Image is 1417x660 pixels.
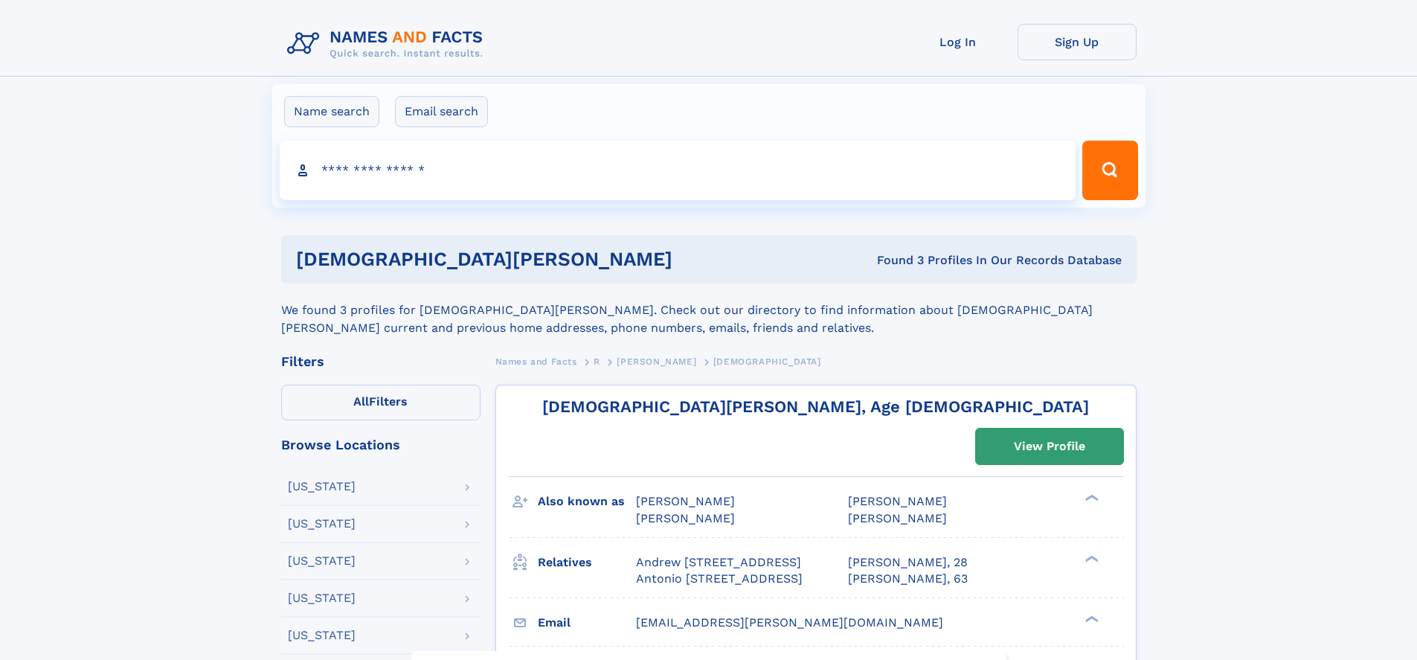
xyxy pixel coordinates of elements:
a: [PERSON_NAME] [617,352,696,371]
label: Name search [284,96,379,127]
div: [US_STATE] [288,592,356,604]
a: View Profile [976,429,1123,464]
h3: Email [538,610,636,635]
div: [US_STATE] [288,629,356,641]
div: Found 3 Profiles In Our Records Database [774,252,1122,269]
span: R [594,356,600,367]
span: [PERSON_NAME] [848,511,947,525]
a: [PERSON_NAME], 63 [848,571,968,587]
span: [EMAIL_ADDRESS][PERSON_NAME][DOMAIN_NAME] [636,615,943,629]
div: ❯ [1082,554,1099,563]
div: Filters [281,355,481,368]
a: Names and Facts [495,352,577,371]
a: [DEMOGRAPHIC_DATA][PERSON_NAME], Age [DEMOGRAPHIC_DATA] [542,397,1089,416]
h1: [DEMOGRAPHIC_DATA][PERSON_NAME] [296,250,775,269]
span: [PERSON_NAME] [848,494,947,508]
a: Sign Up [1018,24,1137,60]
div: [US_STATE] [288,555,356,567]
h3: Also known as [538,489,636,514]
a: Log In [899,24,1018,60]
span: [DEMOGRAPHIC_DATA] [713,356,821,367]
a: Andrew [STREET_ADDRESS] [636,554,801,571]
button: Search Button [1082,141,1137,200]
label: Filters [281,385,481,420]
label: Email search [395,96,488,127]
div: View Profile [1014,429,1085,464]
div: We found 3 profiles for [DEMOGRAPHIC_DATA][PERSON_NAME]. Check out our directory to find informat... [281,283,1137,337]
span: [PERSON_NAME] [636,494,735,508]
input: search input [280,141,1076,200]
a: R [594,352,600,371]
div: ❯ [1082,493,1099,503]
a: [PERSON_NAME], 28 [848,554,968,571]
div: [US_STATE] [288,481,356,493]
span: [PERSON_NAME] [617,356,696,367]
h3: Relatives [538,550,636,575]
img: Logo Names and Facts [281,24,495,64]
div: ❯ [1082,614,1099,624]
div: Browse Locations [281,438,481,452]
span: All [353,394,369,409]
a: Antonio [STREET_ADDRESS] [636,571,803,587]
span: [PERSON_NAME] [636,511,735,525]
div: [US_STATE] [288,518,356,530]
